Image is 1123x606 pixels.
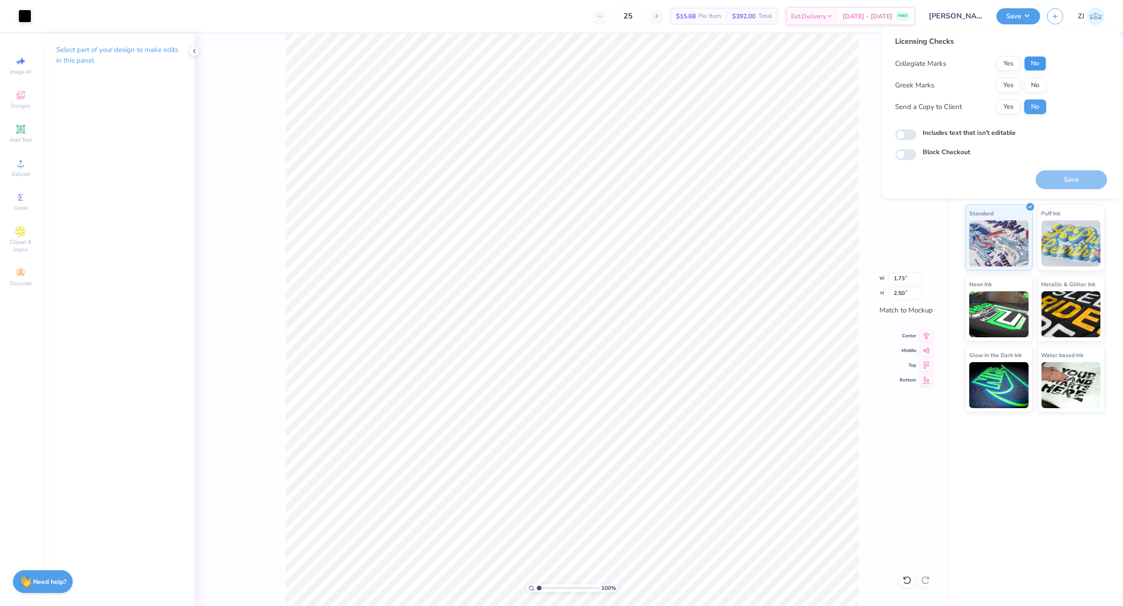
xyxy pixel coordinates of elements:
[10,68,32,75] span: Image AI
[732,12,756,21] span: $392.00
[610,8,646,24] input: – –
[996,78,1020,92] button: Yes
[895,58,946,69] div: Collegiate Marks
[996,99,1020,114] button: Yes
[969,291,1029,337] img: Neon Ink
[1078,11,1084,22] span: ZJ
[10,136,32,144] span: Add Text
[1042,291,1101,337] img: Metallic & Glitter Ink
[10,280,32,287] span: Decorate
[1078,7,1105,25] a: ZJ
[969,350,1022,360] span: Glow in the Dark Ink
[900,347,916,354] span: Middle
[758,12,772,21] span: Total
[12,170,30,178] span: Upload
[843,12,892,21] span: [DATE] - [DATE]
[1042,220,1101,266] img: Puff Ink
[56,45,180,66] p: Select part of your design to make edits in this panel
[11,102,31,110] span: Designs
[14,204,28,212] span: Greek
[1042,279,1096,289] span: Metallic & Glitter Ink
[1024,56,1046,71] button: No
[34,577,67,586] strong: Need help?
[1042,350,1084,360] span: Water based Ink
[698,12,721,21] span: Per Item
[922,7,989,25] input: Untitled Design
[895,102,962,112] div: Send a Copy to Client
[996,56,1020,71] button: Yes
[969,208,994,218] span: Standard
[1024,78,1046,92] button: No
[900,377,916,383] span: Bottom
[969,220,1029,266] img: Standard
[969,362,1029,408] img: Glow in the Dark Ink
[676,12,696,21] span: $15.68
[923,147,970,157] label: Block Checkout
[923,128,1016,138] label: Includes text that isn't editable
[898,13,908,19] span: FREE
[601,584,616,592] span: 100 %
[900,333,916,339] span: Center
[1042,362,1101,408] img: Water based Ink
[900,362,916,369] span: Top
[791,12,826,21] span: Est. Delivery
[1087,7,1105,25] img: Zhor Junavee Antocan
[1024,99,1046,114] button: No
[1042,208,1061,218] span: Puff Ink
[895,36,1046,47] div: Licensing Checks
[969,279,992,289] span: Neon Ink
[895,80,934,91] div: Greek Marks
[5,238,37,253] span: Clipart & logos
[996,8,1040,24] button: Save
